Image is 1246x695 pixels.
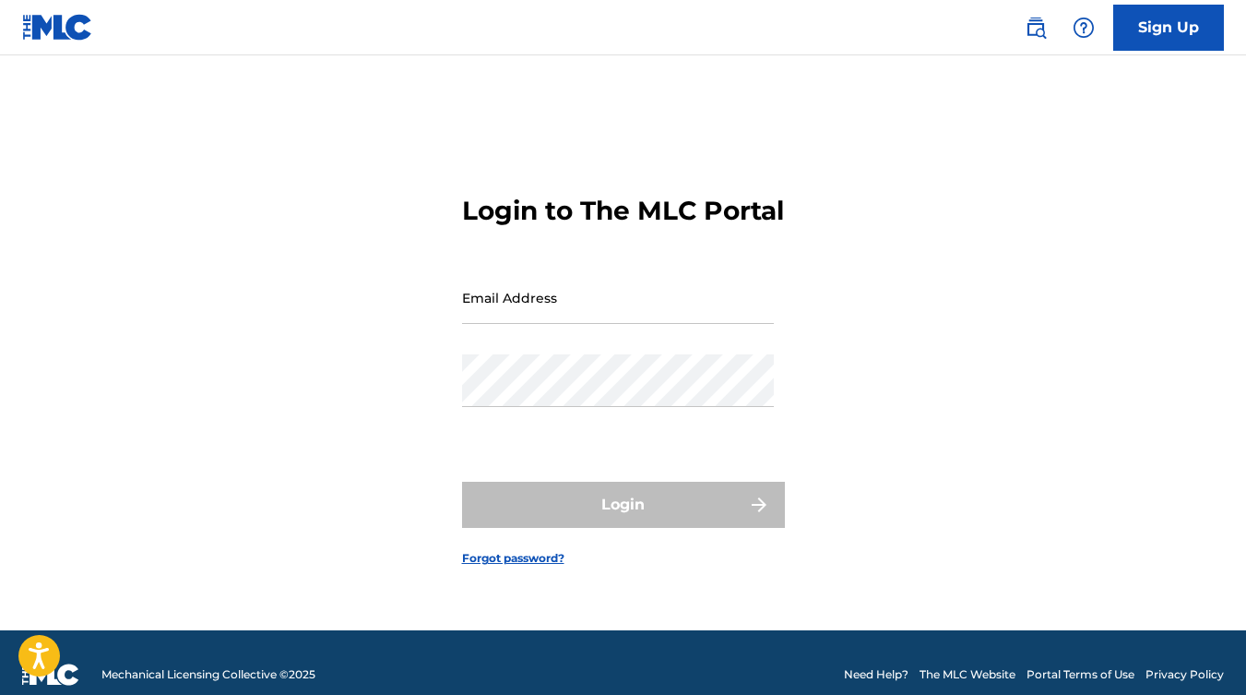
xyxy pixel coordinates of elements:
div: Help [1065,9,1102,46]
a: Portal Terms of Use [1026,666,1134,683]
a: Privacy Policy [1145,666,1224,683]
img: search [1025,17,1047,39]
a: Sign Up [1113,5,1224,51]
img: MLC Logo [22,14,93,41]
a: The MLC Website [920,666,1015,683]
span: Mechanical Licensing Collective © 2025 [101,666,315,683]
a: Need Help? [844,666,908,683]
h3: Login to The MLC Portal [462,195,784,227]
img: logo [22,664,79,686]
a: Public Search [1017,9,1054,46]
a: Forgot password? [462,550,564,567]
img: help [1073,17,1095,39]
